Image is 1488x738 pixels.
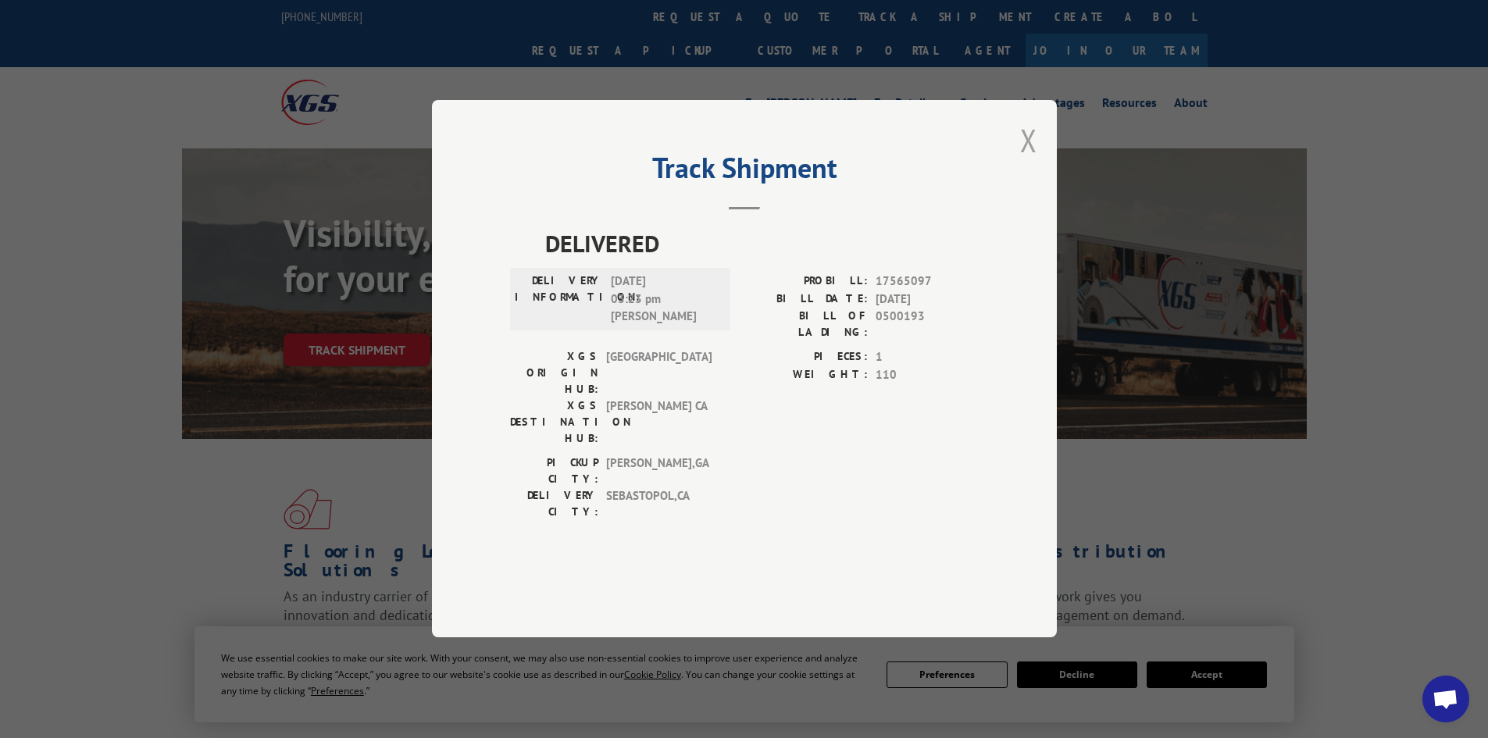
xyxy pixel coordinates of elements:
label: DELIVERY CITY: [510,488,598,521]
span: [DATE] 03:23 pm [PERSON_NAME] [611,273,716,326]
label: BILL DATE: [744,291,868,308]
label: XGS DESTINATION HUB: [510,398,598,447]
span: 110 [876,366,979,384]
span: [GEOGRAPHIC_DATA] [606,349,712,398]
span: 0500193 [876,308,979,341]
span: SEBASTOPOL , CA [606,488,712,521]
label: PIECES: [744,349,868,367]
span: 1 [876,349,979,367]
span: 17565097 [876,273,979,291]
span: [PERSON_NAME] , GA [606,455,712,488]
span: [PERSON_NAME] CA [606,398,712,447]
label: PICKUP CITY: [510,455,598,488]
label: PROBILL: [744,273,868,291]
label: DELIVERY INFORMATION: [515,273,603,326]
span: DELIVERED [545,226,979,262]
label: XGS ORIGIN HUB: [510,349,598,398]
button: Close modal [1020,119,1037,161]
span: [DATE] [876,291,979,308]
a: Open chat [1422,676,1469,722]
label: BILL OF LADING: [744,308,868,341]
label: WEIGHT: [744,366,868,384]
h2: Track Shipment [510,157,979,187]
